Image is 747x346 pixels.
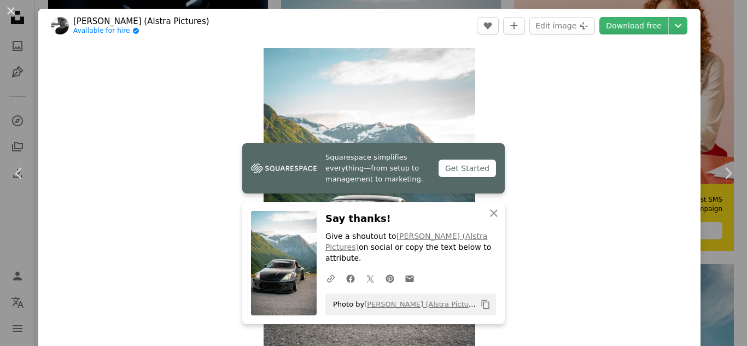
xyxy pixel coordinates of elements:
a: Share on Pinterest [380,267,400,289]
a: Share over email [400,267,419,289]
a: Share on Facebook [341,267,360,289]
a: Squarespace simplifies everything—from setup to management to marketing.Get Started [242,143,505,193]
button: Copy to clipboard [476,295,495,314]
span: Squarespace simplifies everything—from setup to management to marketing. [325,152,430,185]
img: Go to Patrik Storm (Alstra Pictures)'s profile [51,17,69,34]
button: Add to Collection [503,17,525,34]
span: Photo by on [328,296,476,313]
div: Get Started [439,160,496,177]
a: Download free [599,17,668,34]
button: Like [477,17,499,34]
img: file-1747939142011-51e5cc87e3c9 [251,160,317,177]
button: Choose download size [669,17,687,34]
a: Share on Twitter [360,267,380,289]
a: [PERSON_NAME] (Alstra Pictures) [73,16,209,27]
a: [PERSON_NAME] (Alstra Pictures) [364,300,482,308]
p: Give a shoutout to on social or copy the text below to attribute. [325,231,496,264]
a: [PERSON_NAME] (Alstra Pictures) [325,232,487,251]
a: Next [709,121,747,226]
h3: Say thanks! [325,211,496,227]
button: Edit image [529,17,595,34]
a: Available for hire [73,27,209,36]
